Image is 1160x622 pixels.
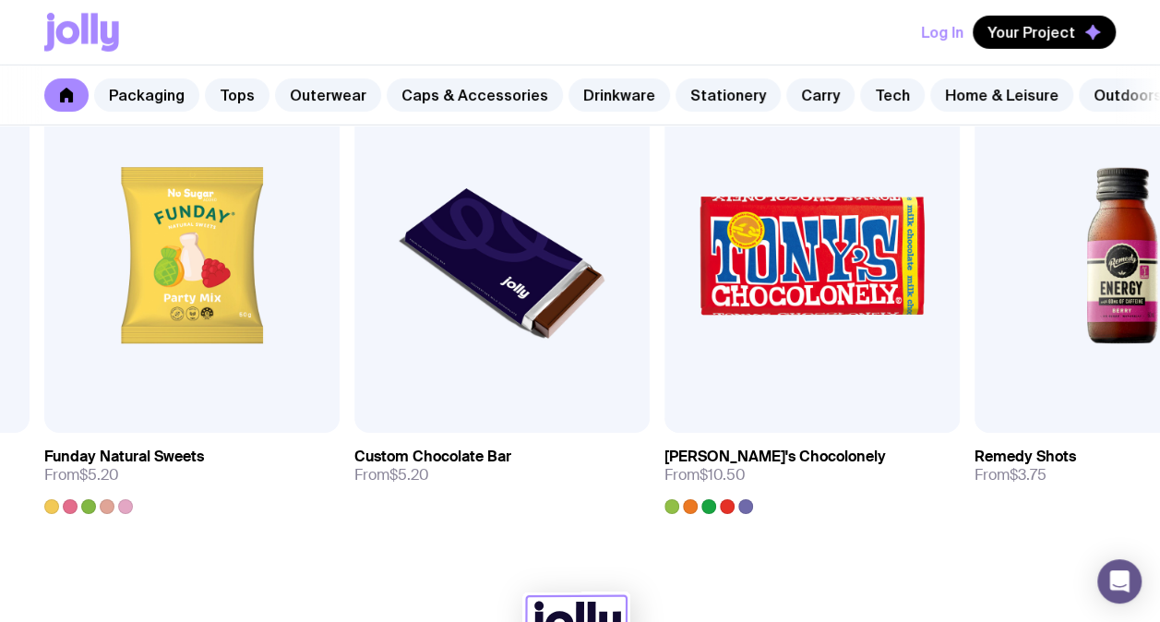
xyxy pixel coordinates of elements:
[205,78,269,112] a: Tops
[1010,465,1046,484] span: $3.75
[987,23,1075,42] span: Your Project
[387,78,563,112] a: Caps & Accessories
[568,396,631,429] a: View
[258,396,321,429] a: View
[354,433,650,499] a: Custom Chocolate BarFrom$5.20
[993,396,1159,429] button: Add to wishlist
[44,448,204,466] h3: Funday Natural Sweets
[109,403,214,422] span: Add to wishlist
[975,466,1046,484] span: From
[389,465,429,484] span: $5.20
[683,396,849,429] button: Add to wishlist
[1039,403,1144,422] span: Add to wishlist
[568,78,670,112] a: Drinkware
[354,466,429,484] span: From
[664,466,746,484] span: From
[44,466,119,484] span: From
[973,16,1116,49] button: Your Project
[921,16,963,49] button: Log In
[975,448,1076,466] h3: Remedy Shots
[664,448,886,466] h3: [PERSON_NAME]'s Chocolonely
[664,433,960,514] a: [PERSON_NAME]'s ChocolonelyFrom$10.50
[860,78,925,112] a: Tech
[786,78,855,112] a: Carry
[354,448,511,466] h3: Custom Chocolate Bar
[879,396,941,429] a: View
[63,396,229,429] button: Add to wishlist
[700,465,746,484] span: $10.50
[275,78,381,112] a: Outerwear
[373,396,539,429] button: Add to wishlist
[930,78,1073,112] a: Home & Leisure
[94,78,199,112] a: Packaging
[729,403,834,422] span: Add to wishlist
[676,78,781,112] a: Stationery
[419,403,524,422] span: Add to wishlist
[79,465,119,484] span: $5.20
[44,433,340,514] a: Funday Natural SweetsFrom$5.20
[1097,559,1142,604] div: Open Intercom Messenger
